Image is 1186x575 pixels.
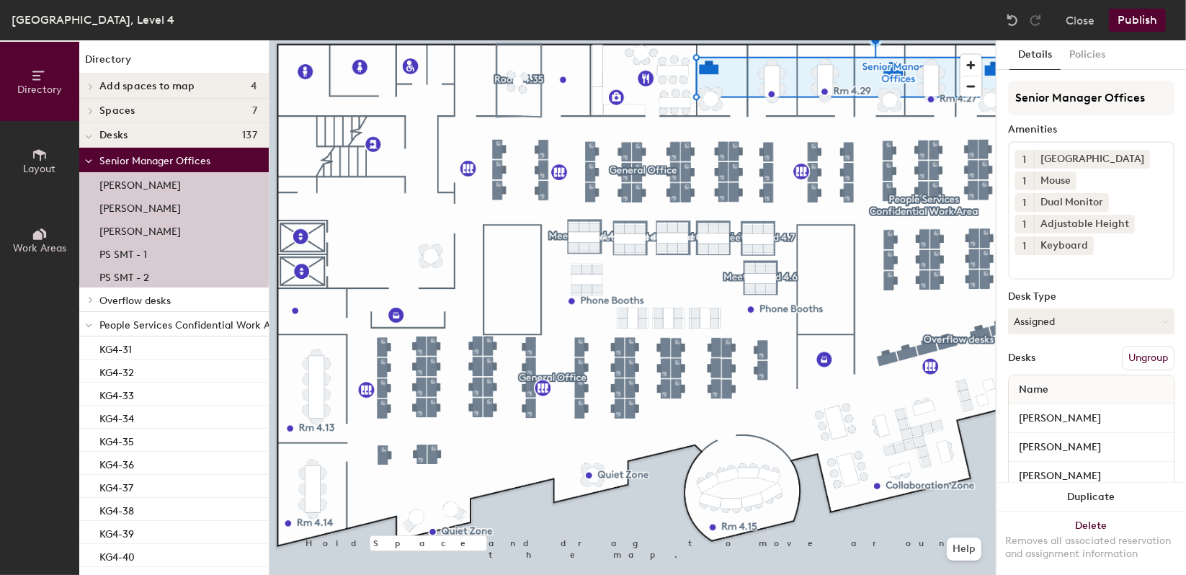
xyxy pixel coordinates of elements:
[1012,409,1171,429] input: Unnamed desk
[99,319,285,331] span: People Services Confidential Work Area
[99,478,133,494] p: KG4-37
[99,455,134,471] p: KG4-36
[99,385,134,402] p: KG4-33
[1034,193,1109,212] div: Dual Monitor
[1012,466,1171,486] input: Unnamed desk
[1005,13,1020,27] img: Undo
[99,339,132,356] p: KG4-31
[99,81,195,92] span: Add spaces to map
[99,524,134,540] p: KG4-39
[12,11,174,29] div: [GEOGRAPHIC_DATA], Level 4
[1034,150,1150,169] div: [GEOGRAPHIC_DATA]
[1015,171,1034,190] button: 1
[79,52,269,74] h1: Directory
[1034,236,1094,255] div: Keyboard
[1023,239,1027,254] span: 1
[99,130,128,141] span: Desks
[99,501,134,517] p: KG4-38
[17,84,62,96] span: Directory
[1066,9,1094,32] button: Close
[99,155,210,167] span: Senior Manager Offices
[99,295,171,307] span: Overflow desks
[1008,352,1035,364] div: Desks
[1061,40,1114,70] button: Policies
[242,130,257,141] span: 137
[1008,124,1174,135] div: Amenities
[99,409,134,425] p: KG4-34
[1122,346,1174,370] button: Ungroup
[1034,171,1076,190] div: Mouse
[947,538,981,561] button: Help
[996,512,1186,575] button: DeleteRemoves all associated reservation and assignment information
[99,432,134,448] p: KG4-35
[99,105,135,117] span: Spaces
[1028,13,1043,27] img: Redo
[1015,236,1034,255] button: 1
[1023,152,1027,167] span: 1
[1005,535,1177,561] div: Removes all associated reservation and assignment information
[99,547,135,563] p: KG4-40
[1009,40,1061,70] button: Details
[1034,215,1135,233] div: Adjustable Height
[1008,308,1174,334] button: Assigned
[1012,377,1056,403] span: Name
[251,81,257,92] span: 4
[1015,193,1034,212] button: 1
[99,221,181,238] p: [PERSON_NAME]
[1023,217,1027,232] span: 1
[996,483,1186,512] button: Duplicate
[99,175,181,192] p: [PERSON_NAME]
[99,362,134,379] p: KG4-32
[1023,174,1027,189] span: 1
[1015,150,1034,169] button: 1
[99,198,181,215] p: [PERSON_NAME]
[13,242,66,254] span: Work Areas
[24,163,56,175] span: Layout
[99,267,149,284] p: PS SMT - 2
[1008,291,1174,303] div: Desk Type
[1015,215,1034,233] button: 1
[99,244,147,261] p: PS SMT - 1
[252,105,257,117] span: 7
[1012,437,1171,458] input: Unnamed desk
[1109,9,1166,32] button: Publish
[1023,195,1027,210] span: 1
